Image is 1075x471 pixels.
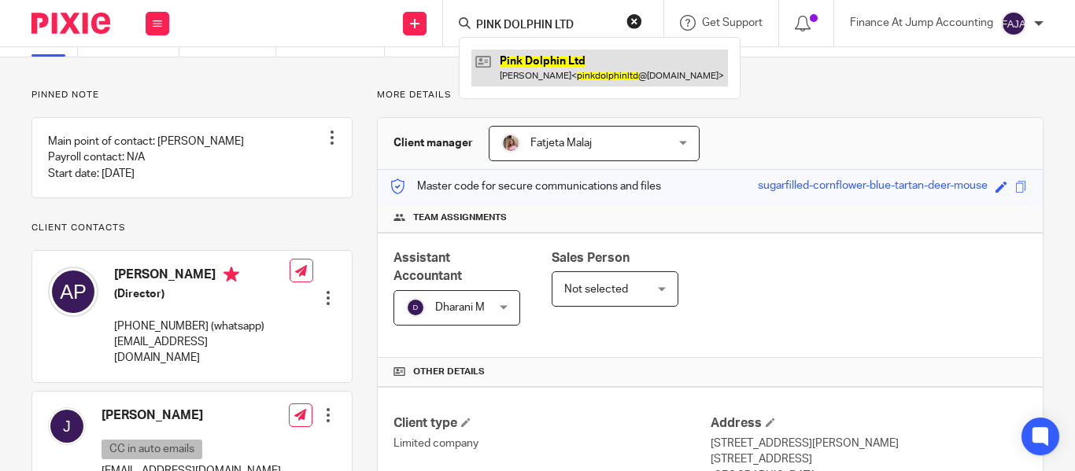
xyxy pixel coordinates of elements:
[530,138,592,149] span: Fatjeta Malaj
[393,415,710,432] h4: Client type
[393,436,710,451] p: Limited company
[711,436,1027,451] p: [STREET_ADDRESS][PERSON_NAME]
[501,134,520,153] img: MicrosoftTeams-image%20(5).png
[223,267,239,282] i: Primary
[406,298,425,317] img: svg%3E
[48,267,98,317] img: svg%3E
[626,13,642,29] button: Clear
[393,135,473,151] h3: Client manager
[850,15,993,31] p: Finance At Jump Accounting
[552,252,630,264] span: Sales Person
[413,212,507,224] span: Team assignments
[114,286,290,302] h5: (Director)
[711,451,1027,467] p: [STREET_ADDRESS]
[31,13,110,34] img: Pixie
[102,440,202,459] p: CC in auto emails
[31,89,353,101] p: Pinned note
[564,284,628,295] span: Not selected
[413,366,485,378] span: Other details
[475,19,616,33] input: Search
[435,302,485,313] span: Dharani M
[114,334,290,366] p: [EMAIL_ADDRESS][DOMAIN_NAME]
[702,17,763,28] span: Get Support
[114,318,290,334] p: [PHONE_NUMBER] (whatsapp)
[114,267,290,286] h4: [PERSON_NAME]
[393,252,462,282] span: Assistant Accountant
[758,178,988,196] div: sugarfilled-cornflower-blue-tartan-deer-mouse
[1001,11,1026,36] img: svg%3E
[711,415,1027,432] h4: Address
[102,407,281,424] h4: [PERSON_NAME]
[390,178,661,194] p: Master code for secure communications and files
[31,222,353,234] p: Client contacts
[48,407,86,445] img: svg%3E
[377,89,1044,101] p: More details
